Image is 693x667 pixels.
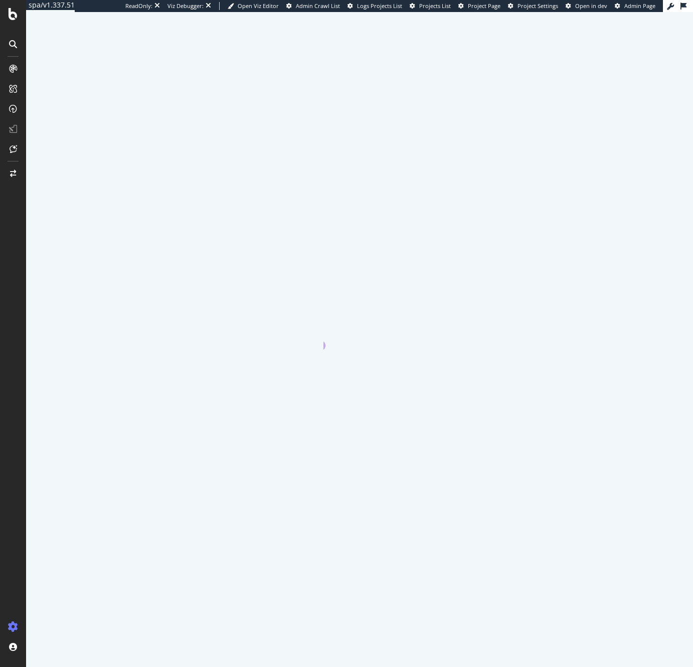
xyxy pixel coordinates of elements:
[125,2,152,10] div: ReadOnly:
[323,313,396,350] div: animation
[575,2,607,10] span: Open in dev
[228,2,279,10] a: Open Viz Editor
[286,2,340,10] a: Admin Crawl List
[517,2,558,10] span: Project Settings
[419,2,451,10] span: Projects List
[566,2,607,10] a: Open in dev
[296,2,340,10] span: Admin Crawl List
[508,2,558,10] a: Project Settings
[238,2,279,10] span: Open Viz Editor
[357,2,402,10] span: Logs Projects List
[348,2,402,10] a: Logs Projects List
[410,2,451,10] a: Projects List
[624,2,655,10] span: Admin Page
[615,2,655,10] a: Admin Page
[167,2,204,10] div: Viz Debugger:
[458,2,500,10] a: Project Page
[468,2,500,10] span: Project Page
